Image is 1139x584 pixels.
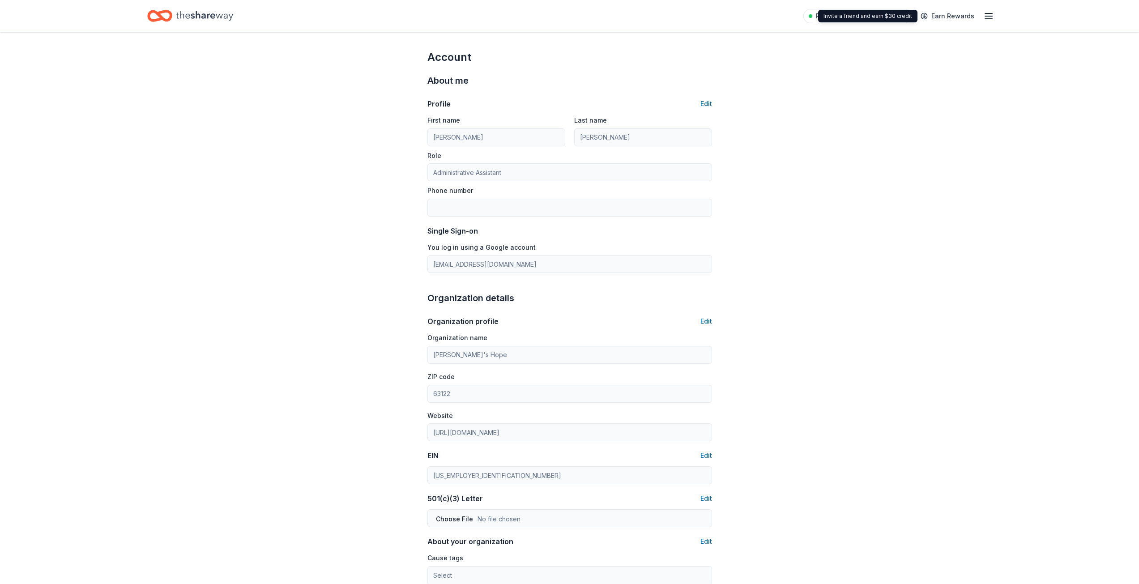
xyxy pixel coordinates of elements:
[427,186,473,195] label: Phone number
[433,570,452,581] span: Select
[427,116,460,125] label: First name
[427,372,455,381] label: ZIP code
[427,73,712,88] div: About me
[427,226,712,236] div: Single Sign-on
[427,536,513,547] div: About your organization
[427,316,499,327] div: Organization profile
[427,151,441,160] label: Role
[427,493,483,504] div: 501(c)(3) Letter
[803,9,912,23] a: Plus trial ends on 2PM[DATE]
[427,50,712,64] div: Account
[427,385,712,403] input: 12345 (U.S. only)
[816,11,906,21] span: Plus trial ends on 2PM[DATE]
[427,411,453,420] label: Website
[427,554,463,563] label: Cause tags
[427,466,712,484] input: 12-3456789
[427,450,439,461] div: EIN
[915,8,980,24] a: Earn Rewards
[574,116,607,125] label: Last name
[427,243,536,252] label: You log in using a Google account
[700,493,712,504] button: Edit
[700,450,712,461] button: Edit
[427,98,451,109] div: Profile
[700,536,712,547] button: Edit
[700,98,712,109] button: Edit
[427,291,712,305] div: Organization details
[700,316,712,327] button: Edit
[818,10,917,22] div: Invite a friend and earn $30 credit
[147,5,233,26] a: Home
[427,333,487,342] label: Organization name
